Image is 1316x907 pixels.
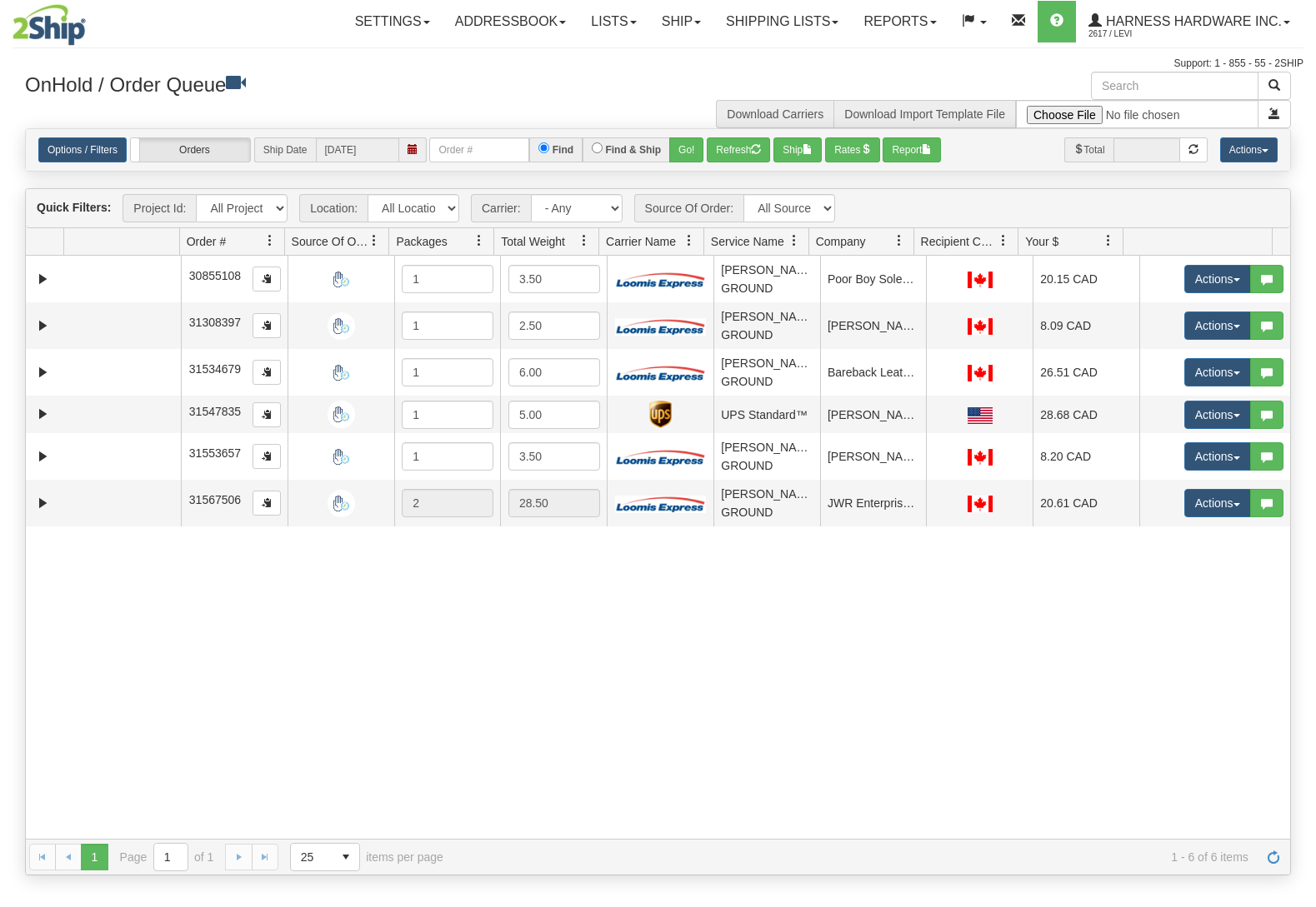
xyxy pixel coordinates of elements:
img: CA [968,449,993,466]
img: US [968,407,993,424]
a: Recipient Country filter column settings [989,227,1018,255]
span: 2617 / Levi [1088,26,1213,42]
td: [PERSON_NAME] GROUND [713,256,820,302]
a: Your $ filter column settings [1094,227,1123,255]
a: Shipping lists [713,1,851,42]
button: Actions [1220,137,1278,162]
div: 28.50 [508,489,600,517]
span: Order # [187,233,226,250]
div: grid toolbar [26,189,1290,228]
span: 1 - 6 of 6 items [467,850,1248,864]
a: Expand [33,316,53,336]
td: [PERSON_NAME] GROUND [713,433,820,480]
img: Manual [328,266,355,293]
label: Find [553,142,573,157]
td: [PERSON_NAME]'s Muzzles [820,433,927,480]
label: Find & Ship [605,142,661,157]
img: Loomis Express [615,495,707,512]
span: Carrier Name [606,233,676,250]
span: Carrier: [471,194,531,222]
button: Actions [1184,358,1251,386]
input: Search [1091,72,1258,100]
span: 30855108 [189,269,241,282]
a: Carrier Name filter column settings [675,227,703,255]
button: Actions [1184,401,1251,429]
td: 28.68 CAD [1033,396,1139,433]
div: Support: 1 - 855 - 55 - 2SHIP [13,57,1303,71]
td: JWR Enterprise Ltd [820,480,927,526]
button: Copy to clipboard [253,360,281,385]
span: select [333,844,359,870]
span: Your $ [1025,233,1058,250]
button: Ship [773,137,822,162]
a: Ship [649,1,713,42]
td: [PERSON_NAME] Harness Shop Ltd. [820,396,927,433]
input: Order # [429,137,529,162]
button: Copy to clipboard [253,491,281,516]
img: Manual [328,359,355,386]
a: Packages filter column settings [465,227,493,255]
input: Page 1 [154,844,188,870]
span: Ship Date [254,137,316,162]
td: [PERSON_NAME] GROUND [713,349,820,396]
td: 20.15 CAD [1033,256,1139,302]
a: Service Name filter column settings [780,227,808,255]
button: Report [883,137,941,162]
button: Copy to clipboard [253,402,281,427]
button: Actions [1184,489,1251,517]
a: Lists [578,1,648,42]
img: Manual [328,312,355,340]
img: Loomis Express [615,271,707,288]
a: Expand [33,446,53,467]
td: [PERSON_NAME] [820,302,927,349]
button: Actions [1184,265,1251,293]
a: Total Weight filter column settings [570,227,598,255]
span: 31534679 [189,362,241,376]
span: Packages [396,233,447,250]
td: [PERSON_NAME] GROUND [713,480,820,526]
span: 31547835 [189,405,241,418]
h3: OnHold / Order Queue [25,72,646,96]
span: Page 1 [81,844,108,870]
span: Source Of Order [292,233,368,250]
span: Page sizes drop down [290,843,360,871]
a: Order # filter column settings [256,227,284,255]
img: CA [968,318,993,335]
a: Expand [33,404,53,425]
button: Copy to clipboard [253,267,281,292]
span: 25 [301,849,323,865]
a: Options / Filters [38,137,127,162]
button: Go! [669,137,703,162]
span: Recipient Country [921,233,998,250]
img: Loomis Express [615,317,707,335]
td: 26.51 CAD [1033,349,1139,396]
a: Download Import Template File [844,107,1005,121]
a: Settings [343,1,443,42]
img: logo2617.jpg [13,4,86,46]
span: Total Weight [501,233,565,250]
span: items per page [290,843,443,871]
td: [PERSON_NAME] GROUND [713,302,820,349]
span: 31308397 [189,316,241,329]
label: Quick Filters: [37,199,111,216]
span: Location: [299,194,368,222]
button: Actions [1184,311,1251,340]
td: Bareback Leather [820,349,927,396]
a: Addressbook [443,1,579,42]
input: Import [1016,100,1258,128]
a: Harness Hardware Inc. 2617 / Levi [1076,1,1303,42]
span: Service Name [711,233,784,250]
a: Download Carriers [727,107,823,121]
td: UPS Standard™ [713,396,820,433]
span: Page of 1 [120,843,214,871]
span: Harness Hardware Inc. [1102,14,1282,28]
img: Manual [328,443,355,471]
div: 2 [402,489,493,517]
label: Orders [131,138,250,162]
span: Total [1064,137,1113,162]
img: CA [968,496,993,512]
button: Refresh [707,137,770,162]
span: Source Of Order: [634,194,744,222]
a: Company filter column settings [885,227,913,255]
img: Loomis Express [615,364,707,381]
